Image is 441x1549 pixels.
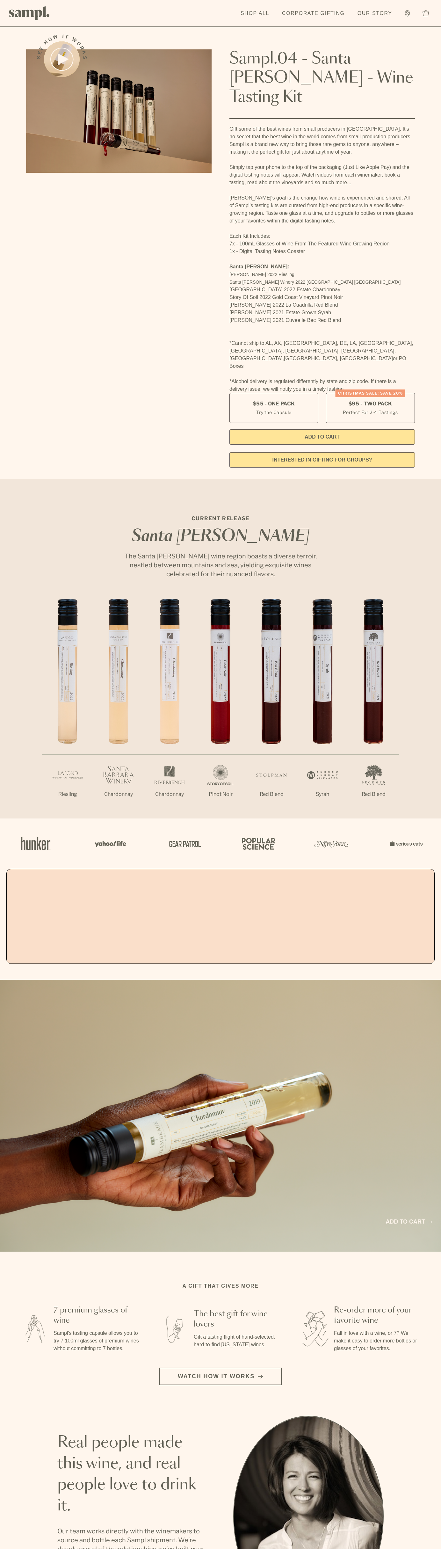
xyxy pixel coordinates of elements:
button: Add to Cart [229,429,415,445]
p: Fall in love with a wine, or 7? We make it easy to order more bottles or glasses of your favorites. [334,1329,421,1352]
small: Perfect For 2-4 Tastings [343,409,398,416]
li: [PERSON_NAME] 2021 Cuvee le Bec Red Blend [229,316,415,324]
h3: 7 premium glasses of wine [54,1305,140,1326]
p: Red Blend [246,790,297,798]
img: Sampl.04 - Santa Barbara - Wine Tasting Kit [26,49,212,173]
button: See how it works [44,41,80,77]
img: Artboard_6_04f9a106-072f-468a-bdd7-f11783b05722_x450.png [90,830,129,857]
div: Christmas SALE! Save 20% [336,389,405,397]
img: Sampl logo [9,6,50,20]
li: 2 / 7 [93,599,144,818]
span: $55 - One Pack [253,400,295,407]
p: Sampl's tasting capsule allows you to try 7 100ml glasses of premium wines without committing to ... [54,1329,140,1352]
a: Shop All [237,6,272,20]
p: Syrah [297,790,348,798]
p: Gift a tasting flight of hand-selected, hard-to-find [US_STATE] wines. [194,1333,280,1349]
h2: A gift that gives more [183,1282,259,1290]
button: Watch how it works [159,1368,282,1385]
h3: Re-order more of your favorite wine [334,1305,421,1326]
a: Our Story [354,6,395,20]
h3: The best gift for wine lovers [194,1309,280,1329]
p: Red Blend [348,790,399,798]
div: Gift some of the best wines from small producers in [GEOGRAPHIC_DATA]. It’s no secret that the be... [229,125,415,393]
a: Add to cart [386,1218,432,1226]
p: Pinot Noir [195,790,246,798]
span: [PERSON_NAME] 2022 Riesling [229,272,294,277]
span: $95 - Two Pack [349,400,392,407]
img: Artboard_4_28b4d326-c26e-48f9-9c80-911f17d6414e_x450.png [238,830,277,857]
a: Corporate Gifting [279,6,348,20]
a: interested in gifting for groups? [229,452,415,468]
li: 1 / 7 [42,599,93,818]
em: Santa [PERSON_NAME] [132,529,309,544]
li: 7 / 7 [348,599,399,818]
p: Chardonnay [144,790,195,798]
strong: Santa [PERSON_NAME]: [229,264,289,269]
li: [PERSON_NAME] 2021 Estate Grown Syrah [229,309,415,316]
small: Try the Capsule [256,409,292,416]
p: CURRENT RELEASE [119,515,322,522]
li: [PERSON_NAME] 2022 La Cuadrilla Red Blend [229,301,415,309]
img: Artboard_1_c8cd28af-0030-4af1-819c-248e302c7f06_x450.png [17,830,55,857]
span: , [283,356,284,361]
h1: Sampl.04 - Santa [PERSON_NAME] - Wine Tasting Kit [229,49,415,107]
span: [GEOGRAPHIC_DATA], [GEOGRAPHIC_DATA] [284,356,393,361]
h2: Real people made this wine, and real people love to drink it. [57,1432,208,1516]
li: 6 / 7 [297,599,348,818]
span: Santa [PERSON_NAME] Winery 2022 [GEOGRAPHIC_DATA] [GEOGRAPHIC_DATA] [229,280,401,285]
li: 4 / 7 [195,599,246,818]
img: Artboard_3_0b291449-6e8c-4d07-b2c2-3f3601a19cd1_x450.png [312,830,351,857]
li: 3 / 7 [144,599,195,818]
img: Artboard_5_7fdae55a-36fd-43f7-8bfd-f74a06a2878e_x450.png [164,830,203,857]
p: Chardonnay [93,790,144,798]
li: Story Of Soil 2022 Gold Coast Vineyard Pinot Noir [229,294,415,301]
p: Riesling [42,790,93,798]
img: Artboard_7_5b34974b-f019-449e-91fb-745f8d0877ee_x450.png [386,830,424,857]
p: The Santa [PERSON_NAME] wine region boasts a diverse terroir, nestled between mountains and sea, ... [119,552,322,578]
li: [GEOGRAPHIC_DATA] 2022 Estate Chardonnay [229,286,415,294]
li: 5 / 7 [246,599,297,818]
